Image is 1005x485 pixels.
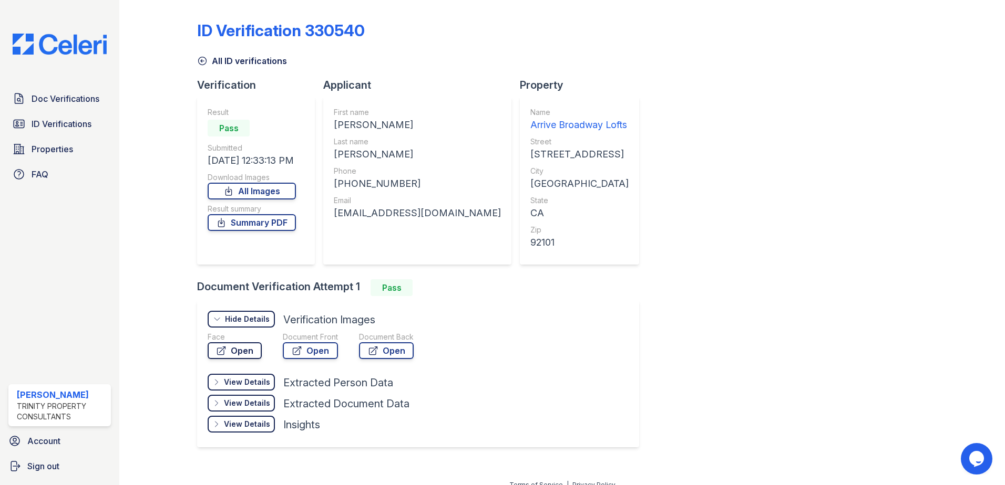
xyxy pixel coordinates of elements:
a: Open [283,342,338,359]
div: Result [208,107,296,118]
a: Open [208,342,262,359]
div: Submitted [208,143,296,153]
a: All Images [208,183,296,199]
div: Name [530,107,629,118]
div: Document Back [359,332,414,342]
div: [PHONE_NUMBER] [334,176,501,191]
img: CE_Logo_Blue-a8612792a0a2168367f1c8372b55b34899dd931a85d93a1a3d3e32e68fde9ad4.png [4,34,115,55]
span: Account [27,435,60,447]
div: Last name [334,136,501,147]
a: FAQ [8,164,111,185]
div: State [530,195,629,206]
div: View Details [224,398,270,408]
div: Applicant [323,78,520,92]
div: Arrive Broadway Lofts [530,118,629,132]
div: Trinity Property Consultants [17,401,107,422]
a: Properties [8,139,111,160]
div: CA [530,206,629,220]
span: ID Verifications [32,118,91,130]
span: Properties [32,143,73,155]
a: Open [359,342,414,359]
div: [PERSON_NAME] [17,388,107,401]
span: Doc Verifications [32,92,99,105]
div: Zip [530,225,629,235]
span: FAQ [32,168,48,181]
div: Verification Images [283,312,375,327]
a: Summary PDF [208,214,296,231]
div: ID Verification 330540 [197,21,365,40]
div: [EMAIL_ADDRESS][DOMAIN_NAME] [334,206,501,220]
div: Face [208,332,262,342]
div: [DATE] 12:33:13 PM [208,153,296,168]
iframe: chat widget [961,443,994,475]
div: Pass [208,120,250,136]
div: [GEOGRAPHIC_DATA] [530,176,629,191]
a: Sign out [4,456,115,477]
a: ID Verifications [8,113,111,134]
div: View Details [224,419,270,429]
div: Download Images [208,172,296,183]
div: Extracted Document Data [283,396,409,411]
div: First name [334,107,501,118]
div: View Details [224,377,270,387]
a: Name Arrive Broadway Lofts [530,107,629,132]
div: Extracted Person Data [283,375,393,390]
div: Pass [371,279,413,296]
div: [STREET_ADDRESS] [530,147,629,162]
div: Email [334,195,501,206]
a: Doc Verifications [8,88,111,109]
div: Property [520,78,648,92]
div: Hide Details [225,314,270,324]
div: Document Verification Attempt 1 [197,279,648,296]
div: Insights [283,417,320,432]
span: Sign out [27,460,59,472]
a: Account [4,430,115,451]
div: [PERSON_NAME] [334,147,501,162]
a: All ID verifications [197,55,287,67]
div: 92101 [530,235,629,250]
div: Document Front [283,332,338,342]
div: Result summary [208,204,296,214]
div: Verification [197,78,323,92]
div: Phone [334,166,501,176]
div: Street [530,136,629,147]
div: City [530,166,629,176]
div: [PERSON_NAME] [334,118,501,132]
